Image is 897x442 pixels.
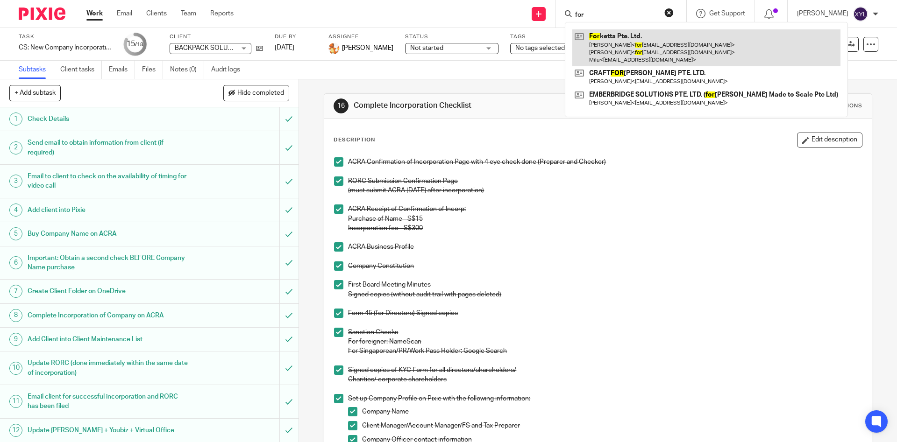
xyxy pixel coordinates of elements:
p: ACRA Receipt of Confirmation of Incorp: [348,204,861,214]
h1: Update RORC (done immediately within the same date of incorporation) [28,356,189,380]
a: Audit logs [211,61,247,79]
h1: Important: Obtain a second check BEFORE Company Name purchase [28,251,189,275]
button: + Add subtask [9,85,61,101]
div: 1 [9,112,22,126]
a: Email [117,9,132,18]
p: ACRA Confirmation of Incorporation Page with 4 eye check done (Preparer and Checker) [348,157,861,167]
span: Not started [410,45,443,51]
span: Get Support [709,10,745,17]
label: Status [405,33,498,41]
div: 2 [9,141,22,154]
a: Emails [109,61,135,79]
label: Client [170,33,263,41]
div: 10 [9,362,22,375]
p: For Singaporean/PR/Work Pass Holder: Google Search [348,346,861,356]
div: 6 [9,256,22,269]
h1: Create Client Folder on OneDrive [28,284,189,298]
a: Reports [210,9,234,18]
p: Description [334,136,375,144]
button: Clear [664,8,674,17]
p: (must submit ACRA [DATE] after incorporation) [348,186,861,195]
p: For foreigner: NameScan [348,337,861,346]
img: svg%3E [853,7,868,21]
div: 4 [9,203,22,217]
input: Search [574,11,658,20]
label: Due by [275,33,317,41]
div: 7 [9,285,22,298]
h1: Send email to obtain information from client (if required) [28,136,189,160]
h1: Complete Incorporation of Company on ACRA [28,309,189,323]
h1: Email to client to check on the availability of timing for video call [28,169,189,193]
span: No tags selected [515,45,565,51]
div: CS: New Company Incorporation [19,43,112,52]
img: Pixie [19,7,65,20]
label: Task [19,33,112,41]
a: Client tasks [60,61,102,79]
h1: Update [PERSON_NAME] + Youbiz + Virtual Office [28,423,189,437]
label: Tags [510,33,604,41]
button: Hide completed [223,85,289,101]
span: Hide completed [237,90,284,97]
a: Team [181,9,196,18]
div: 16 [334,98,349,113]
p: Sanction Checks [348,328,861,337]
div: 8 [9,309,22,322]
button: Edit description [797,133,862,147]
span: [PERSON_NAME] [342,43,393,53]
h1: Complete Incorporation Checklist [354,101,618,111]
p: Client Manager/Account Manager/FS and Tax Preparer [362,421,861,430]
label: Assignee [328,33,393,41]
span: [DATE] [275,44,294,51]
p: Signed copies of KYC Form for all directors/shareholders/ [348,365,861,375]
p: Form 45 (for Directors) Signed copies [348,309,861,318]
span: BACKPACK SOLUTIONS PTE. LTD. [175,45,275,51]
div: 5 [9,227,22,240]
div: 12 [9,424,22,437]
p: Company Name [362,407,861,416]
p: [PERSON_NAME] [797,9,848,18]
p: Signed copies (without audit trail with pages deleted) [348,290,861,299]
img: 278-2789894_pokemon-charmander-vector.png [328,43,340,54]
p: Purchase of Name - S$15 [348,214,861,224]
a: Clients [146,9,167,18]
p: RORC Submission Confirmation Page [348,176,861,186]
p: ACRA Business Profile [348,242,861,252]
p: Incorporation fee - S$300 [348,224,861,233]
h1: Email client for successful incorporation and RORC has been filed [28,390,189,414]
a: Subtasks [19,61,53,79]
h1: Check Details [28,112,189,126]
h1: Add Client into Client Maintenance List [28,332,189,346]
a: Work [86,9,103,18]
small: /18 [135,42,143,47]
p: First Board Meeting Minutes [348,280,861,289]
h1: Buy Company Name on ACRA [28,227,189,241]
p: Charities/ corporate shareholders [348,375,861,384]
div: 3 [9,175,22,188]
a: Notes (0) [170,61,204,79]
div: 9 [9,333,22,346]
p: Company Constitution [348,261,861,271]
a: Files [142,61,163,79]
p: Set up Company Profile on Pixie with the following information: [348,394,861,403]
div: 15 [127,39,143,49]
h1: Add client into Pixie [28,203,189,217]
div: 11 [9,395,22,408]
